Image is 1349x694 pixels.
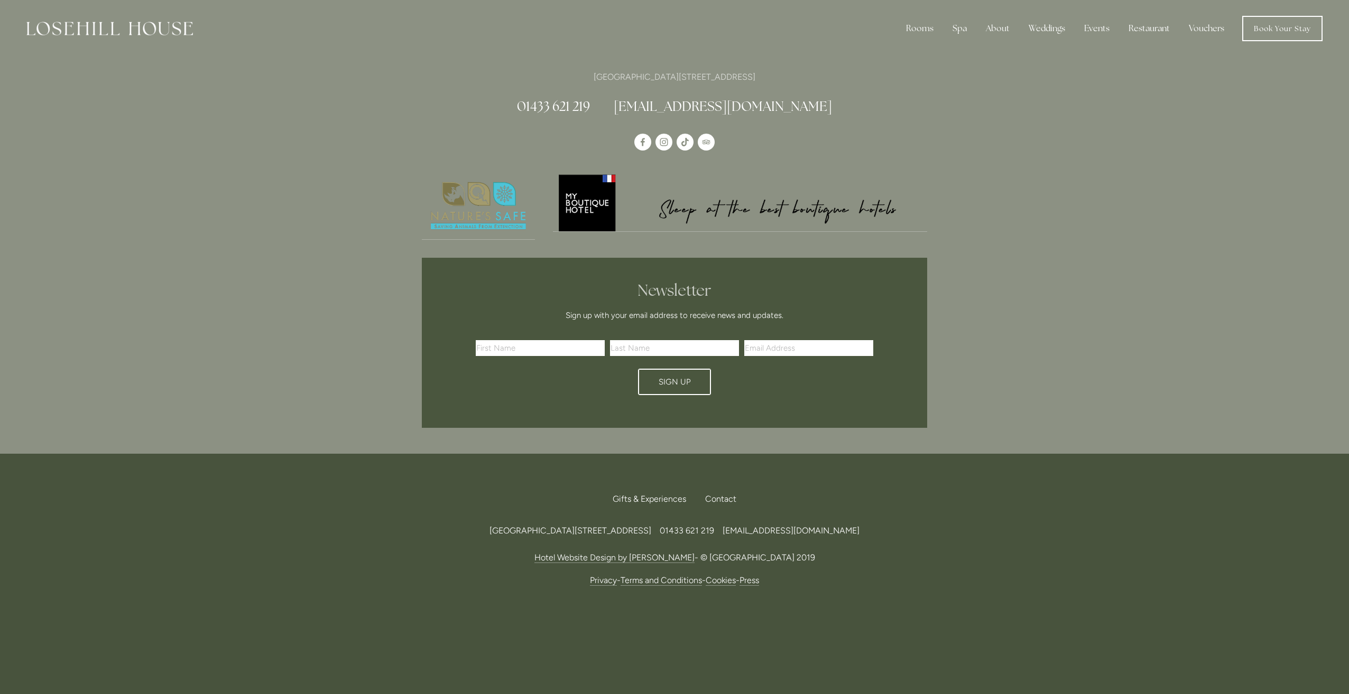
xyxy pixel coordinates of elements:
div: Contact [697,487,736,511]
h2: Newsletter [479,281,870,300]
a: Vouchers [1180,18,1233,39]
div: Restaurant [1120,18,1178,39]
a: Nature's Safe - Logo [422,173,535,240]
div: Spa [944,18,975,39]
button: Sign Up [638,369,711,395]
a: [EMAIL_ADDRESS][DOMAIN_NAME] [614,98,832,115]
img: My Boutique Hotel - Logo [553,173,928,231]
a: Privacy [590,575,617,586]
a: Terms and Conditions [621,575,702,586]
a: Cookies [706,575,736,586]
a: TikTok [677,134,694,151]
div: Events [1076,18,1118,39]
a: Press [740,575,759,586]
a: Instagram [655,134,672,151]
p: [GEOGRAPHIC_DATA][STREET_ADDRESS] [422,70,927,84]
a: Book Your Stay [1242,16,1323,41]
a: Hotel Website Design by [PERSON_NAME] [534,552,695,563]
span: 01433 621 219 [660,526,714,536]
p: - - - [422,573,927,587]
input: First Name [476,340,605,356]
div: Weddings [1020,18,1074,39]
img: Nature's Safe - Logo [422,173,535,239]
a: Losehill House Hotel & Spa [634,134,651,151]
input: Email Address [744,340,873,356]
div: About [977,18,1018,39]
span: [GEOGRAPHIC_DATA][STREET_ADDRESS] [489,526,651,536]
p: Sign up with your email address to receive news and updates. [479,309,870,322]
input: Last Name [610,340,739,356]
a: Gifts & Experiences [613,487,695,511]
img: Losehill House [26,22,193,35]
span: Gifts & Experiences [613,494,686,504]
a: My Boutique Hotel - Logo [553,173,928,232]
a: [EMAIL_ADDRESS][DOMAIN_NAME] [723,526,860,536]
a: TripAdvisor [698,134,715,151]
a: 01433 621 219 [517,98,590,115]
div: Rooms [898,18,942,39]
p: - © [GEOGRAPHIC_DATA] 2019 [422,550,927,565]
span: Sign Up [659,377,691,387]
